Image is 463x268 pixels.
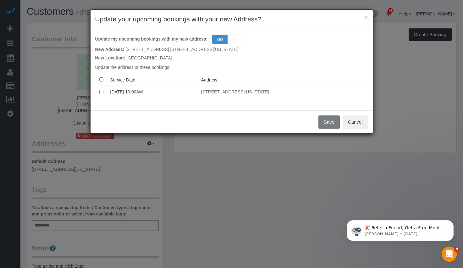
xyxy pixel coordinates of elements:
[199,74,368,86] th: Address
[125,47,238,52] span: [STREET_ADDRESS] [STREET_ADDRESS][US_STATE]
[212,35,228,44] span: Yes
[201,89,366,95] p: [STREET_ADDRESS][US_STATE]
[95,64,368,70] p: Update the address of these bookings:
[126,55,172,60] span: [GEOGRAPHIC_DATA]
[108,74,199,86] th: Service Date
[95,44,124,53] label: New Address:
[364,14,368,20] button: ×
[343,115,368,129] button: Cancel
[95,14,368,24] h3: Update your upcoming bookings with your new Address?
[337,207,463,251] iframe: Intercom notifications message
[455,247,460,252] span: 9
[95,53,125,61] label: New Location:
[110,89,143,94] a: [DATE] 10:00AM
[199,86,368,100] td: Address
[108,86,199,100] td: Service Date
[442,247,457,262] iframe: Intercom live chat
[95,34,208,42] label: Update my upcoming bookings with my new address:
